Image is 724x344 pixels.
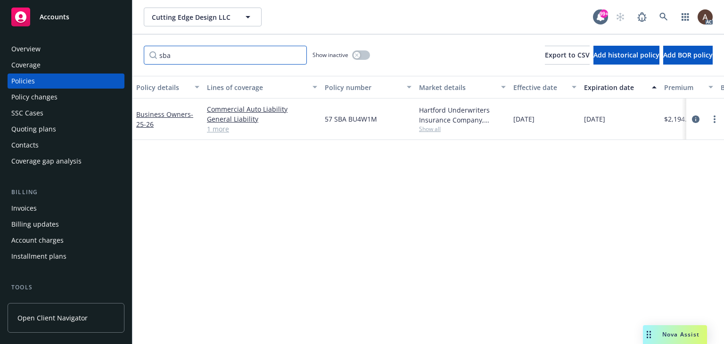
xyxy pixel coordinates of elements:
span: Open Client Navigator [17,313,88,323]
a: Commercial Auto Liability [207,104,317,114]
button: Policy details [132,76,203,98]
button: Cutting Edge Design LLC [144,8,262,26]
button: Policy number [321,76,415,98]
div: Contacts [11,138,39,153]
a: Installment plans [8,249,124,264]
input: Filter by keyword... [144,46,307,65]
button: Premium [660,76,717,98]
a: Accounts [8,4,124,30]
div: Coverage gap analysis [11,154,82,169]
button: Export to CSV [545,46,590,65]
span: - 25-26 [136,110,193,129]
div: Billing updates [11,217,59,232]
a: 1 more [207,124,317,134]
div: Invoices [11,201,37,216]
button: Add historical policy [593,46,659,65]
span: [DATE] [584,114,605,124]
span: 57 SBA BU4W1M [325,114,377,124]
button: Nova Assist [643,325,707,344]
span: Show inactive [313,51,348,59]
div: Coverage [11,57,41,73]
a: Policies [8,74,124,89]
div: SSC Cases [11,106,43,121]
div: Drag to move [643,325,655,344]
button: Expiration date [580,76,660,98]
a: Policy changes [8,90,124,105]
span: $2,194.00 [664,114,694,124]
a: Overview [8,41,124,57]
a: Quoting plans [8,122,124,137]
div: Policy number [325,82,401,92]
img: photo [698,9,713,25]
a: Contacts [8,138,124,153]
div: Expiration date [584,82,646,92]
a: Coverage gap analysis [8,154,124,169]
span: Add BOR policy [663,50,713,59]
span: Export to CSV [545,50,590,59]
a: Switch app [676,8,695,26]
a: SSC Cases [8,106,124,121]
div: Tools [8,283,124,292]
div: Account charges [11,233,64,248]
div: Hartford Underwriters Insurance Company, Hartford Insurance Group [419,105,506,125]
a: Invoices [8,201,124,216]
div: Policy details [136,82,189,92]
button: Lines of coverage [203,76,321,98]
button: Effective date [510,76,580,98]
span: Add historical policy [593,50,659,59]
div: Installment plans [11,249,66,264]
div: Overview [11,41,41,57]
span: [DATE] [513,114,535,124]
a: Search [654,8,673,26]
a: Account charges [8,233,124,248]
span: Nova Assist [662,330,699,338]
div: Policies [11,74,35,89]
div: Policy changes [11,90,58,105]
div: Billing [8,188,124,197]
div: Quoting plans [11,122,56,137]
a: Report a Bug [633,8,651,26]
span: Cutting Edge Design LLC [152,12,233,22]
a: Business Owners [136,110,193,129]
a: Coverage [8,57,124,73]
a: more [709,114,720,125]
a: Start snowing [611,8,630,26]
div: 99+ [600,9,608,18]
button: Add BOR policy [663,46,713,65]
a: General Liability [207,114,317,124]
div: Lines of coverage [207,82,307,92]
a: Billing updates [8,217,124,232]
span: Show all [419,125,506,133]
a: circleInformation [690,114,701,125]
div: Effective date [513,82,566,92]
button: Market details [415,76,510,98]
div: Market details [419,82,495,92]
div: Premium [664,82,703,92]
span: Accounts [40,13,69,21]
